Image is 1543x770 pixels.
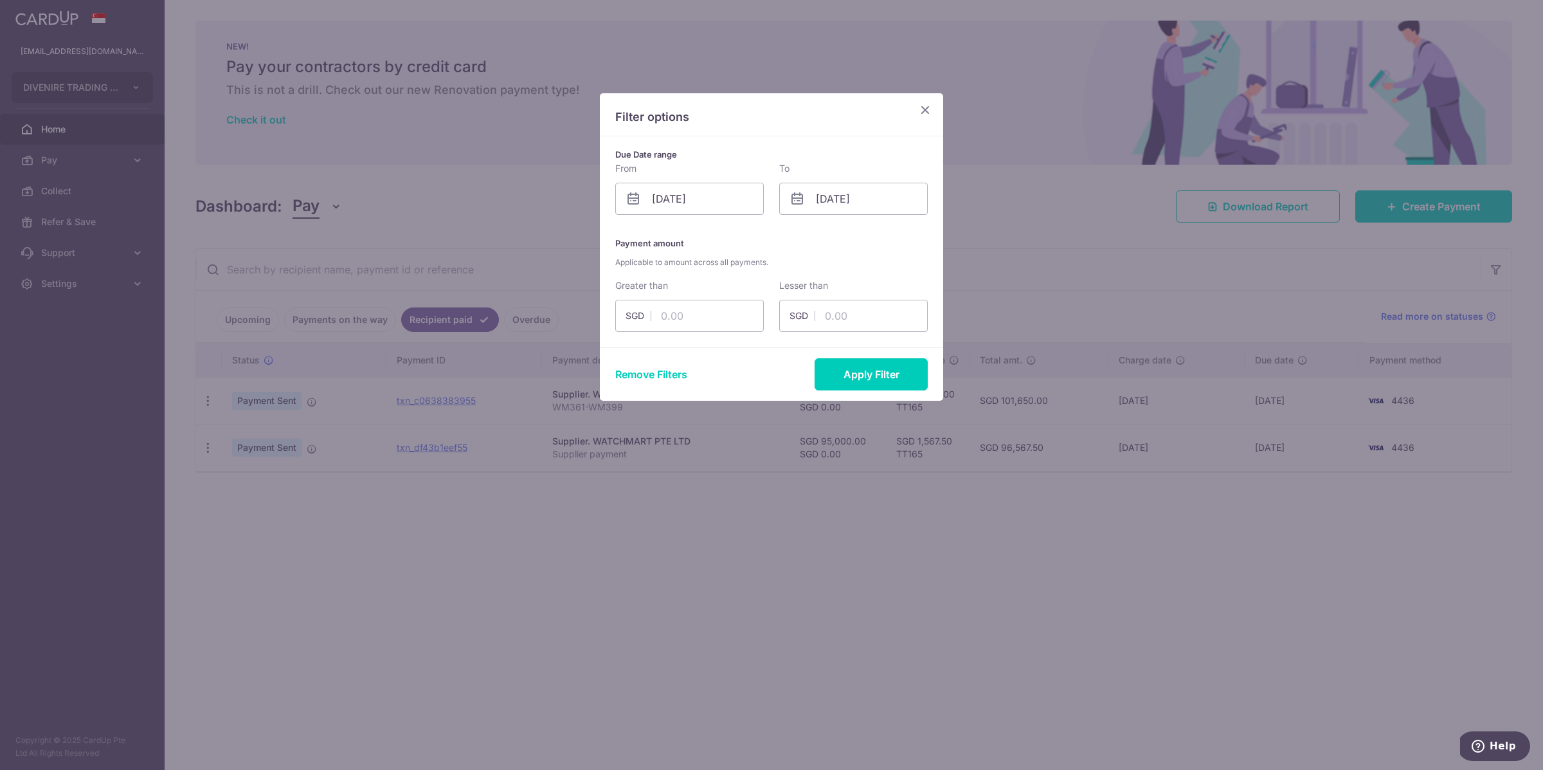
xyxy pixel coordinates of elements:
[615,235,928,269] p: Payment amount
[779,300,928,332] input: 0.00
[615,256,928,269] span: Applicable to amount across all payments.
[1460,731,1530,764] iframe: Opens a widget where you can find more information
[615,162,636,175] label: From
[615,279,668,292] label: Greater than
[615,183,764,215] input: DD / MM / YYYY
[615,300,764,332] input: 0.00
[779,183,928,215] input: DD / MM / YYYY
[815,358,928,390] button: Apply Filter
[626,309,651,322] span: SGD
[615,147,928,162] p: Due Date range
[615,367,687,382] button: Remove Filters
[779,162,790,175] label: To
[790,309,815,322] span: SGD
[917,102,933,118] button: Close
[779,279,828,292] label: Lesser than
[615,109,928,125] p: Filter options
